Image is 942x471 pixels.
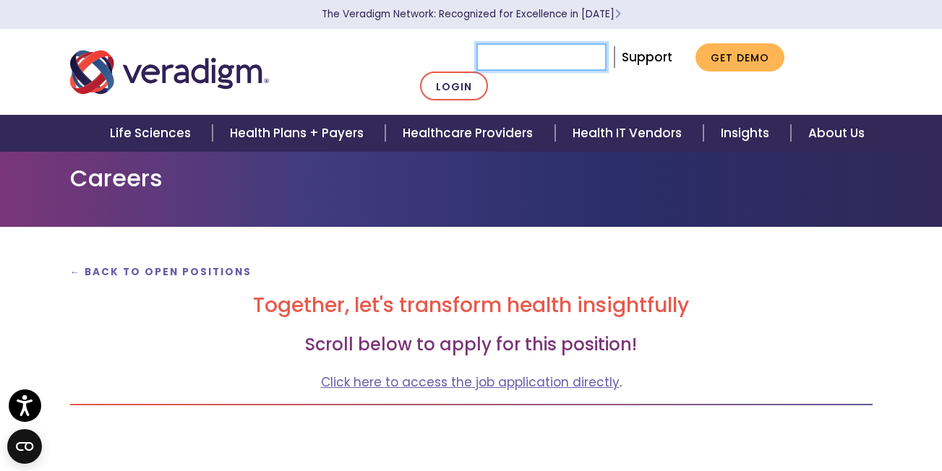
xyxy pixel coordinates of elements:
[420,72,488,101] a: Login
[385,115,555,152] a: Healthcare Providers
[70,373,873,392] p: .
[476,43,607,71] input: Search
[70,165,873,192] h1: Careers
[703,115,791,152] a: Insights
[7,429,42,464] button: Open CMP widget
[93,115,213,152] a: Life Sciences
[791,115,882,152] a: About Us
[70,334,873,355] h3: Scroll below to apply for this position!
[70,293,873,318] h2: Together, let's transform health insightfully
[622,48,672,66] a: Support
[695,43,784,72] a: Get Demo
[70,265,252,279] a: ← Back to Open Positions
[213,115,385,152] a: Health Plans + Payers
[322,7,621,21] a: The Veradigm Network: Recognized for Excellence in [DATE]Learn More
[321,373,620,391] a: Click here to access the job application directly
[615,7,621,21] span: Learn More
[555,115,703,152] a: Health IT Vendors
[70,48,269,96] img: Veradigm logo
